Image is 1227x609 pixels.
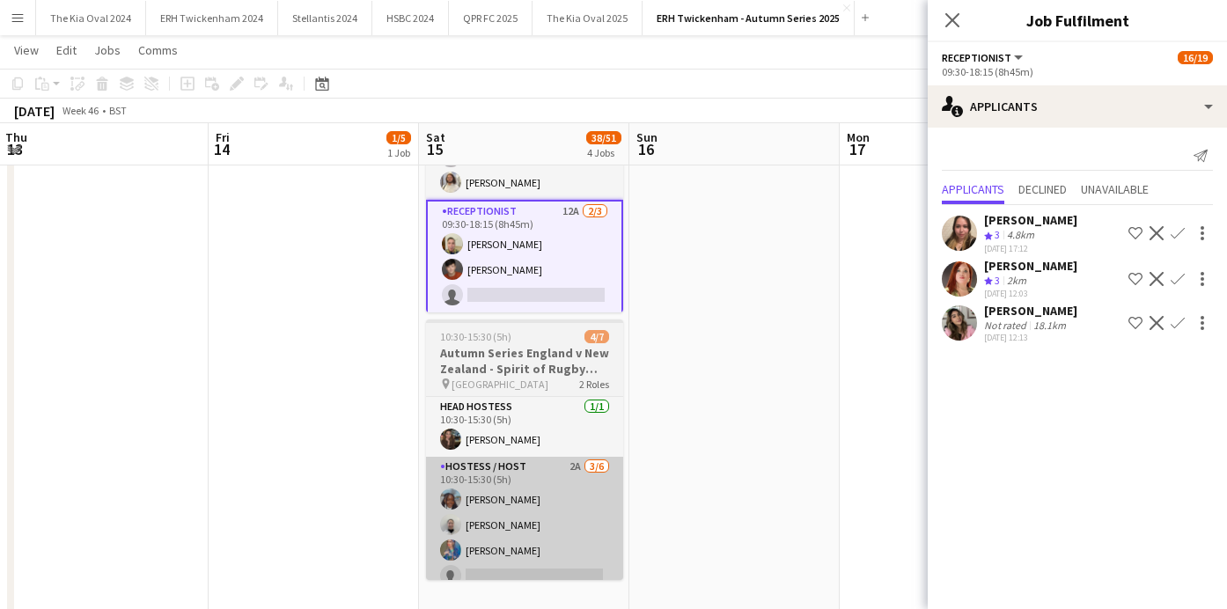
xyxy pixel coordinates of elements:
[131,39,185,62] a: Comms
[984,243,1077,254] div: [DATE] 17:12
[942,183,1004,195] span: Applicants
[1018,183,1067,195] span: Declined
[216,129,230,145] span: Fri
[94,42,121,58] span: Jobs
[452,378,548,391] span: [GEOGRAPHIC_DATA]
[984,288,1077,299] div: [DATE] 12:03
[995,274,1000,287] span: 3
[928,85,1227,128] div: Applicants
[49,39,84,62] a: Edit
[1003,228,1038,243] div: 4.8km
[58,104,102,117] span: Week 46
[426,52,623,312] app-job-card: 09:00-18:45 (9h45m)16/19Autumn Series [GEOGRAPHIC_DATA] v [GEOGRAPHIC_DATA]- Gate 1 ([GEOGRAPHIC_...
[426,397,623,457] app-card-role: Head Hostess1/110:30-15:30 (5h)[PERSON_NAME]
[5,129,27,145] span: Thu
[942,65,1213,78] div: 09:30-18:15 (8h45m)
[146,1,278,35] button: ERH Twickenham 2024
[586,131,621,144] span: 38/51
[984,212,1077,228] div: [PERSON_NAME]
[942,51,1011,64] span: Receptionist
[584,330,609,343] span: 4/7
[579,378,609,391] span: 2 Roles
[213,139,230,159] span: 14
[426,129,445,145] span: Sat
[1030,319,1069,332] div: 18.1km
[426,200,623,314] app-card-role: Receptionist12A2/309:30-18:15 (8h45m)[PERSON_NAME][PERSON_NAME]
[1081,183,1149,195] span: Unavailable
[634,139,658,159] span: 16
[372,1,449,35] button: HSBC 2024
[138,42,178,58] span: Comms
[56,42,77,58] span: Edit
[984,258,1077,274] div: [PERSON_NAME]
[942,51,1025,64] button: Receptionist
[426,319,623,580] app-job-card: 10:30-15:30 (5h)4/7Autumn Series England v New Zealand - Spirit of Rugby ([GEOGRAPHIC_DATA]) - [D...
[636,129,658,145] span: Sun
[1003,274,1030,289] div: 2km
[449,1,533,35] button: QPR FC 2025
[1178,51,1213,64] span: 16/19
[847,129,870,145] span: Mon
[426,345,623,377] h3: Autumn Series England v New Zealand - Spirit of Rugby ([GEOGRAPHIC_DATA]) - [DATE]
[984,332,1077,343] div: [DATE] 12:13
[387,146,410,159] div: 1 Job
[14,102,55,120] div: [DATE]
[587,146,621,159] div: 4 Jobs
[984,303,1077,319] div: [PERSON_NAME]
[844,139,870,159] span: 17
[533,1,643,35] button: The Kia Oval 2025
[995,228,1000,241] span: 3
[3,139,27,159] span: 13
[984,319,1030,332] div: Not rated
[7,39,46,62] a: View
[386,131,411,144] span: 1/5
[87,39,128,62] a: Jobs
[423,139,445,159] span: 15
[928,9,1227,32] h3: Job Fulfilment
[278,1,372,35] button: Stellantis 2024
[14,42,39,58] span: View
[643,1,855,35] button: ERH Twickenham - Autumn Series 2025
[440,330,511,343] span: 10:30-15:30 (5h)
[109,104,127,117] div: BST
[36,1,146,35] button: The Kia Oval 2024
